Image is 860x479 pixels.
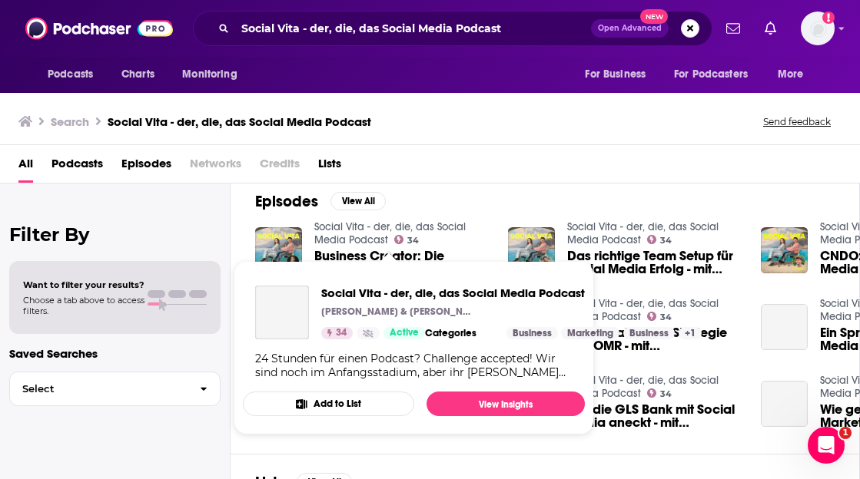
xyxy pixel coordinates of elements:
span: Podcasts [48,64,93,85]
span: Logged in as rpearson [801,12,835,45]
span: Select [10,384,188,394]
span: Want to filter your results? [23,279,144,290]
a: Social Vita - der, die, das Social Media Podcast [314,220,466,246]
button: open menu [171,60,257,89]
h3: Search [51,114,89,129]
a: Wie geht Social Media Marketing für die Gaming Community - mit Guido Thiemann #25 [761,381,808,428]
a: Show notifications dropdown [759,15,782,41]
img: Business Creator: Die Zukunft der Social Media Welt – mit Sarah Emmerich #30 [255,227,302,274]
span: 1 [839,427,852,439]
a: Social Vita - der, die, das Social Media Podcast [321,286,702,300]
span: Open Advanced [598,25,662,32]
a: Social Vita - der, die, das Social Media Podcast [567,374,719,400]
a: Wie die GLS Bank mit Social Media aneckt - mit Rouven Kasten #32 [567,403,742,429]
a: 34 [647,388,672,398]
a: View Insights [427,391,585,416]
a: Ein Sprint durch die Social Media Welt - mit Hans Neubert #08 [761,304,808,351]
span: Active [390,325,419,341]
a: Business Creator: Die Zukunft der Social Media Welt – mit Sarah Emmerich #30 [314,249,490,276]
a: Lists [318,151,341,183]
a: Podcasts [51,151,103,183]
button: Select [9,372,221,406]
a: Show notifications dropdown [720,15,746,41]
img: Podchaser - Follow, Share and Rate Podcasts [25,14,173,43]
a: All [18,151,33,183]
input: Search podcasts, credits, & more... [235,16,591,41]
span: 34 [660,391,672,398]
span: Wie die GLS Bank mit Social Media aneckt - mit [PERSON_NAME] #32 [567,403,742,429]
a: +1 [679,327,702,339]
button: open menu [574,60,665,89]
h3: Social Vita - der, die, das Social Media Podcast [108,114,371,129]
button: Send feedback [759,115,835,128]
span: Das richtige Team Setup für Social Media Erfolg - mit [PERSON_NAME] von Piggyback #14 [567,249,742,276]
iframe: Intercom live chat [808,427,845,464]
button: open menu [37,60,113,89]
a: 34 [647,235,672,244]
img: CNDO: Das neue Social Media Network – mit Co-Founder Kian Seifert #28 [761,227,808,274]
a: 34 [321,327,353,339]
h2: Episodes [255,192,318,211]
div: 24 Stunden für einen Podcast? Challenge accepted! Wir sind noch im Anfangsstadium, aber ihr [PERS... [255,352,573,379]
span: 34 [336,325,347,341]
button: Show profile menu [801,12,835,45]
a: Active [384,327,425,339]
h2: Filter By [9,223,221,246]
button: open menu [664,60,770,89]
div: Search podcasts, credits, & more... [193,11,712,46]
button: Open AdvancedNew [591,19,669,38]
button: open menu [767,60,823,89]
a: EpisodesView All [255,192,386,211]
span: Credits [260,151,300,183]
p: [PERSON_NAME] & [PERSON_NAME] [321,306,475,318]
a: Business [623,327,675,339]
a: Charts [111,60,164,89]
button: Add to List [243,391,414,416]
span: For Podcasters [674,64,748,85]
span: Monitoring [182,64,237,85]
span: For Business [585,64,646,85]
span: 34 [660,237,672,244]
h3: Categories [425,327,494,339]
img: Das richtige Team Setup für Social Media Erfolg - mit Mirco Gluch von Piggyback #14 [508,227,555,274]
a: 34 [394,235,420,244]
span: 34 [407,237,419,244]
svg: Add a profile image [822,12,835,24]
button: View All [330,192,386,210]
img: User Profile [801,12,835,45]
a: Marketing [561,327,619,339]
span: Charts [121,64,154,85]
a: Social Vita - der, die, das Social Media Podcast [255,286,309,339]
span: Business Creator: Die Zukunft der Social Media Welt – mit [PERSON_NAME] #30 [314,249,490,276]
a: Episodes [121,151,171,183]
a: Das richtige Team Setup für Social Media Erfolg - mit Mirco Gluch von Piggyback #14 [567,249,742,276]
a: Business [506,327,558,339]
a: Social Vita - der, die, das Social Media Podcast [567,220,719,246]
span: Networks [190,151,241,183]
p: Saved Searches [9,346,221,361]
span: New [640,9,668,24]
span: More [778,64,804,85]
span: Choose a tab above to access filters. [23,295,144,316]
